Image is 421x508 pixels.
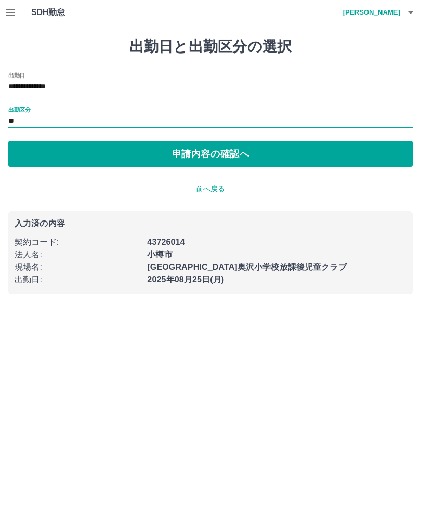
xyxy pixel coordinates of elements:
b: 2025年08月25日(月) [147,275,224,284]
label: 出勤区分 [8,106,30,113]
p: 契約コード : [15,236,141,249]
h1: 出勤日と出勤区分の選択 [8,38,413,56]
b: 43726014 [147,238,185,246]
p: 前へ戻る [8,184,413,194]
b: 小樽市 [147,250,172,259]
button: 申請内容の確認へ [8,141,413,167]
b: [GEOGRAPHIC_DATA]奥沢小学校放課後児童クラブ [147,263,346,271]
p: 入力済の内容 [15,219,406,228]
p: 法人名 : [15,249,141,261]
label: 出勤日 [8,71,25,79]
p: 現場名 : [15,261,141,273]
p: 出勤日 : [15,273,141,286]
